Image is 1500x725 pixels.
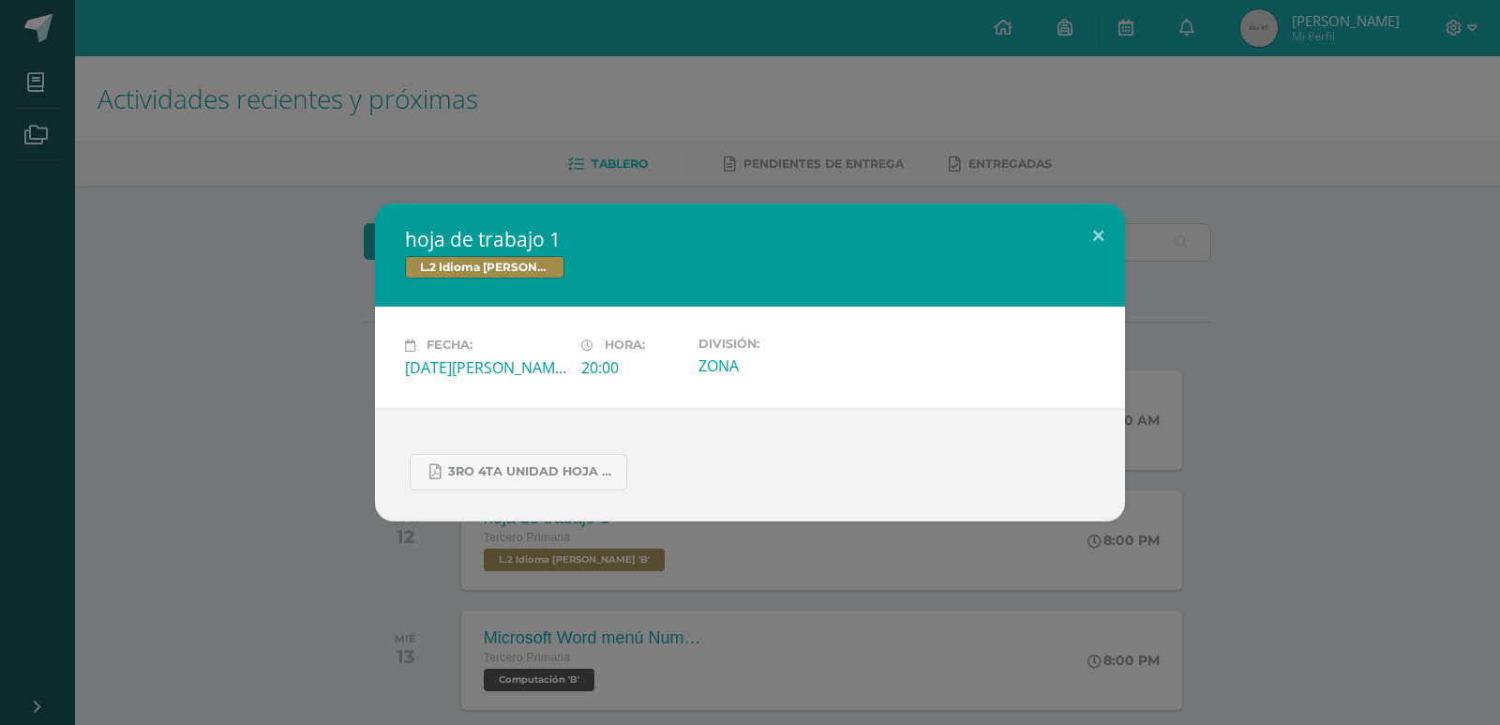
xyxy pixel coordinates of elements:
div: [DATE][PERSON_NAME] [405,357,566,378]
div: ZONA [698,355,860,376]
span: Fecha: [427,339,472,353]
label: División: [698,337,860,351]
div: 20:00 [581,357,683,378]
a: 3ro 4ta unidad hoja de trabajo.pdf [410,454,627,491]
button: Close (Esc) [1072,204,1125,267]
span: Hora: [605,339,645,353]
span: 3ro 4ta unidad hoja de trabajo.pdf [448,464,617,479]
span: L.2 Idioma [PERSON_NAME] [405,256,564,279]
h2: hoja de trabajo 1 [405,226,1095,252]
